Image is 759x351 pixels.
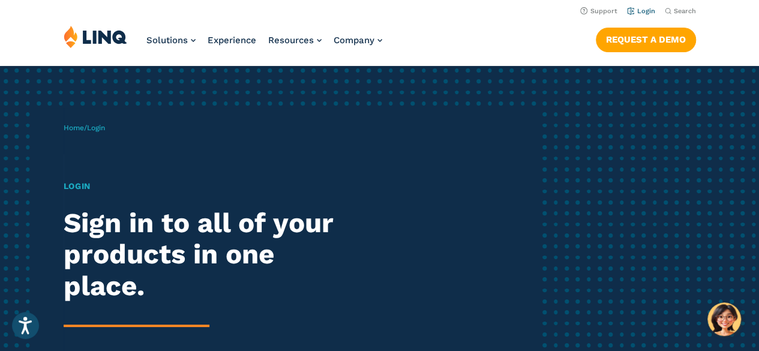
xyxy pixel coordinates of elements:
span: / [64,124,105,132]
a: Home [64,124,84,132]
a: Solutions [146,35,196,46]
a: Resources [268,35,322,46]
span: Login [87,124,105,132]
button: Open Search Bar [665,7,696,16]
a: Request a Demo [596,28,696,52]
a: Experience [208,35,256,46]
span: Company [334,35,374,46]
img: LINQ | K‑12 Software [64,25,127,48]
nav: Button Navigation [596,25,696,52]
a: Company [334,35,382,46]
h1: Login [64,180,356,193]
span: Solutions [146,35,188,46]
span: Resources [268,35,314,46]
h2: Sign in to all of your products in one place. [64,208,356,302]
nav: Primary Navigation [146,25,382,65]
a: Login [627,7,655,15]
a: Support [580,7,617,15]
span: Search [674,7,696,15]
button: Hello, have a question? Let’s chat. [707,302,741,336]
